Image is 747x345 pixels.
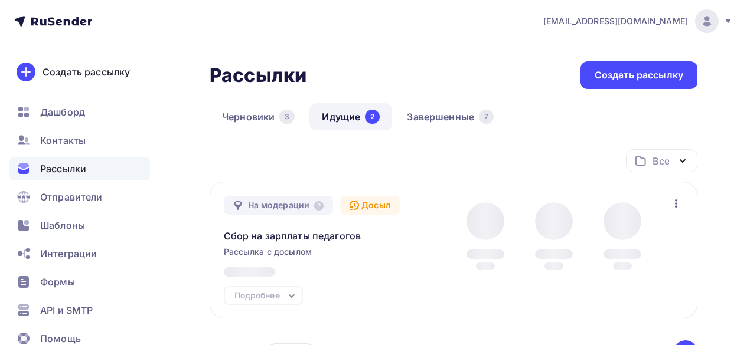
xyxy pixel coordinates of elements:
span: Дашборд [40,105,85,119]
span: Сбор на зарплаты педагогов [224,229,361,243]
div: Все [653,154,669,168]
a: Отправители [9,185,150,209]
a: [EMAIL_ADDRESS][DOMAIN_NAME] [543,9,733,33]
span: [EMAIL_ADDRESS][DOMAIN_NAME] [543,15,688,27]
div: Досыл [340,196,400,215]
span: Шаблоны [40,218,85,232]
a: Формы [9,270,150,294]
div: Подробнее [234,288,280,303]
div: Создать рассылку [43,65,130,79]
a: Рассылки [9,157,150,180]
h2: Рассылки [210,64,306,87]
span: Отправители [40,190,103,204]
div: 3 [279,110,295,124]
button: Все [626,149,697,172]
span: Формы [40,275,75,289]
span: API и SMTP [40,303,93,317]
div: Создать рассылку [595,68,683,82]
a: Шаблоны [9,213,150,237]
span: Рассылка с досылом [224,246,312,258]
span: Рассылки [40,162,86,176]
a: Черновики3 [210,103,307,130]
div: На модерации [224,196,334,215]
a: Дашборд [9,100,150,124]
a: Завершенные7 [394,103,506,130]
span: Интеграции [40,247,97,261]
a: Контакты [9,129,150,152]
a: Идущие2 [309,103,392,130]
div: 7 [479,110,494,124]
span: Контакты [40,133,86,147]
div: 2 [365,110,380,124]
